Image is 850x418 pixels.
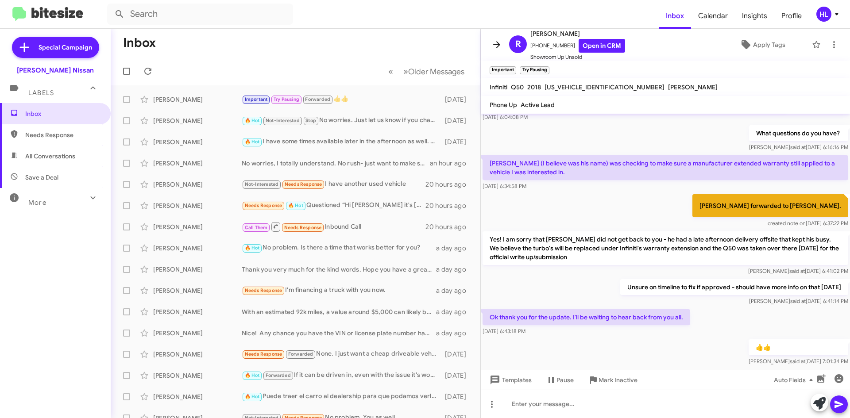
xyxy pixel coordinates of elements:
a: Special Campaign [12,37,99,58]
span: Q50 [511,83,524,91]
div: [PERSON_NAME] [153,307,242,316]
a: Profile [774,3,809,29]
div: [PERSON_NAME] [153,222,242,231]
div: [PERSON_NAME] [153,159,242,168]
span: [DATE] 6:43:18 PM [483,328,525,334]
div: 👍👍 [242,94,440,104]
span: Important [245,96,268,102]
span: said at [789,268,805,274]
span: All Conversations [25,152,75,161]
input: Search [107,4,293,25]
span: [DATE] 6:04:08 PM [483,114,528,120]
span: said at [790,144,806,150]
span: [DATE] 6:37:22 PM [768,220,848,226]
span: « [388,66,393,77]
span: Forwarded [303,96,332,104]
button: Templates [481,372,539,388]
p: Unsure on timeline to fix if approved - should have more info on that [DATE] [620,279,848,295]
div: [DATE] [440,350,473,359]
div: I have another used vehicle [242,179,425,189]
span: » [403,66,408,77]
p: Yes! I am sorry that [PERSON_NAME] did not get back to you - he had a late afternoon delivery off... [483,231,848,265]
div: [DATE] [440,138,473,146]
div: an hour ago [430,159,473,168]
span: More [28,199,46,207]
div: [DATE] [440,392,473,401]
div: HL [816,7,831,22]
button: Next [398,62,470,81]
div: a day ago [436,307,473,316]
a: Calendar [691,3,735,29]
h1: Inbox [123,36,156,50]
span: Needs Response [245,203,282,208]
div: [PERSON_NAME] [153,392,242,401]
div: No worries. Just let us know if you change your mind. Have a great rest of your week! [242,115,440,126]
div: Thank you very much for the kind words. Hope you have a great rest of your week! [242,265,436,274]
div: [DATE] [440,116,473,125]
span: Mark Inactive [599,372,637,388]
p: What questions do you have? [749,125,848,141]
span: Active Lead [521,101,555,109]
span: said at [790,298,806,304]
span: Try Pausing [274,96,299,102]
div: 20 hours ago [425,222,473,231]
div: 20 hours ago [425,201,473,210]
p: [PERSON_NAME] (I believe was his name) was checking to make sure a manufacturer extended warranty... [483,155,848,180]
span: Forwarded [263,372,293,380]
span: 🔥 Hot [245,118,260,123]
span: Needs Response [245,351,282,357]
span: Forwarded [286,350,315,359]
span: 🔥 Hot [245,394,260,399]
div: I'm financing a truck with you now. [242,285,436,295]
span: Special Campaign [39,43,92,52]
p: 👍👍 [749,339,848,355]
div: No problem. Is there a time that works better for you? [242,243,436,253]
span: Apply Tags [753,37,785,53]
span: [PERSON_NAME] [DATE] 6:41:14 PM [749,298,848,304]
span: Needs Response [285,181,322,187]
span: [PERSON_NAME] [DATE] 7:01:34 PM [749,358,848,364]
div: None. I just want a cheap driveable vehicle [242,349,440,359]
button: HL [809,7,840,22]
div: [PERSON_NAME] [153,138,242,146]
div: [PERSON_NAME] [153,244,242,253]
div: [PERSON_NAME] [153,95,242,104]
a: Insights [735,3,774,29]
div: [PERSON_NAME] [153,371,242,380]
button: Pause [539,372,581,388]
span: [PERSON_NAME] [668,83,718,91]
div: Inbound Call [242,221,425,232]
span: Not-Interested [245,181,279,187]
span: 2018 [527,83,541,91]
span: 🔥 Hot [245,372,260,378]
div: a day ago [436,244,473,253]
span: Inbox [25,109,100,118]
div: Questioned “Hi [PERSON_NAME] it's [PERSON_NAME] at [PERSON_NAME] Nissan. Hope you're well. Just w... [242,200,425,211]
div: [PERSON_NAME] [153,201,242,210]
div: a day ago [436,329,473,337]
div: No worries, I totally understand. No rush- just want to make sure you have all the info you need ... [242,159,430,168]
span: 🔥 Hot [288,203,303,208]
button: Mark Inactive [581,372,645,388]
span: Needs Response [284,225,322,230]
a: Open in CRM [579,39,625,53]
button: Apply Tags [717,37,807,53]
div: [PERSON_NAME] [153,180,242,189]
div: Nice! Any chance you have the VIN or license plate number handy? [242,329,436,337]
span: Infiniti [490,83,507,91]
span: Not-Interested [266,118,300,123]
div: [PERSON_NAME] [153,329,242,337]
span: created note on [768,220,806,226]
span: Pause [556,372,574,388]
span: [PERSON_NAME] [DATE] 6:41:02 PM [748,268,848,274]
div: [PERSON_NAME] Nissan [17,66,94,75]
span: [PHONE_NUMBER] [530,39,625,53]
span: [DATE] 6:34:58 PM [483,183,526,189]
span: Templates [488,372,532,388]
div: [PERSON_NAME] [153,265,242,274]
div: [PERSON_NAME] [153,116,242,125]
span: Save a Deal [25,173,58,182]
